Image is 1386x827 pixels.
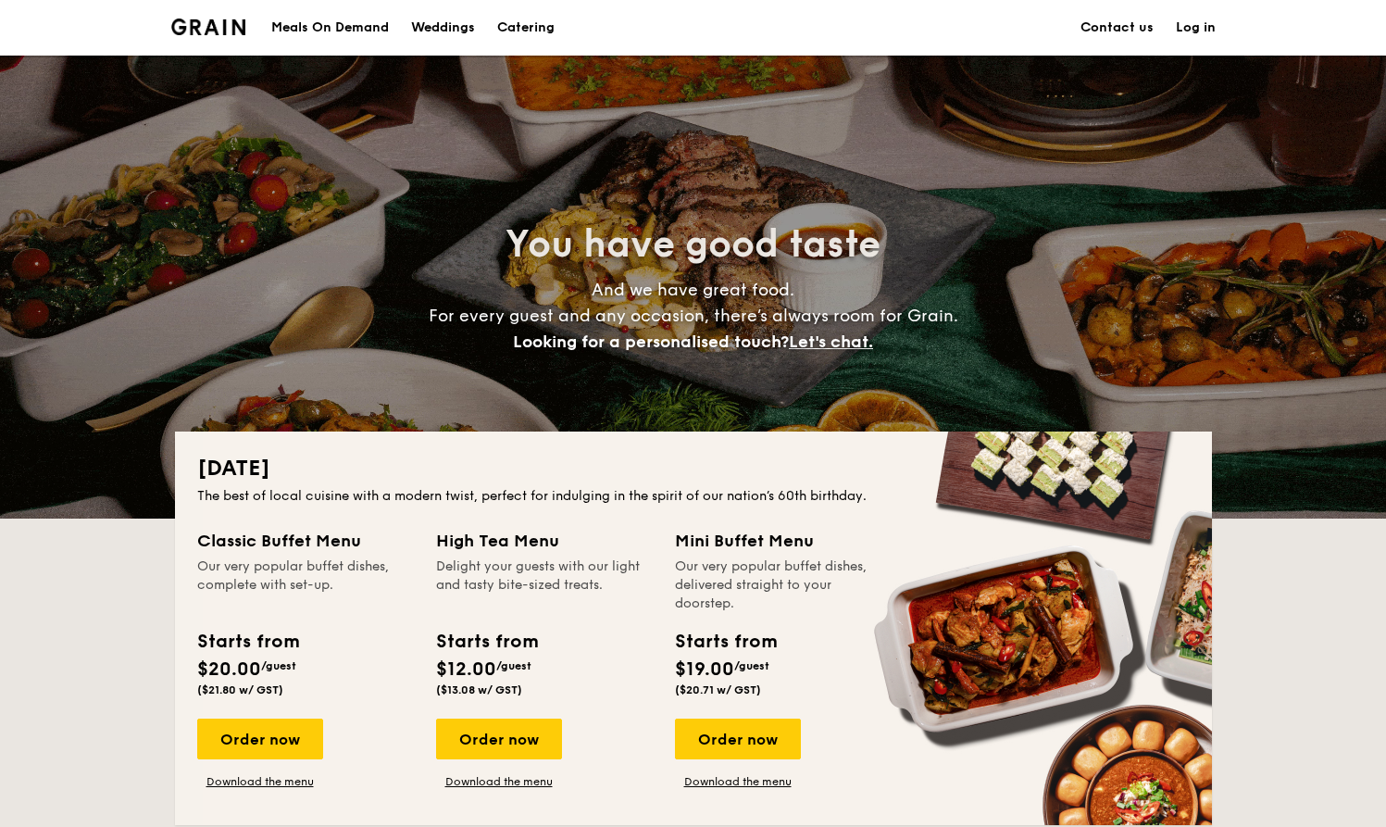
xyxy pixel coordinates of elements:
span: And we have great food. For every guest and any occasion, there’s always room for Grain. [429,280,958,352]
span: $19.00 [675,658,734,681]
a: Download the menu [675,774,801,789]
a: Download the menu [436,774,562,789]
span: ($21.80 w/ GST) [197,683,283,696]
a: Download the menu [197,774,323,789]
span: Let's chat. [789,332,873,352]
span: Looking for a personalised touch? [513,332,789,352]
div: Our very popular buffet dishes, delivered straight to your doorstep. [675,558,892,613]
span: /guest [496,659,531,672]
div: Starts from [675,628,776,656]
img: Grain [171,19,246,35]
span: ($13.08 w/ GST) [436,683,522,696]
span: /guest [261,659,296,672]
div: Order now [675,719,801,759]
div: Starts from [197,628,298,656]
div: High Tea Menu [436,528,653,554]
div: The best of local cuisine with a modern twist, perfect for indulging in the spirit of our nation’... [197,487,1190,506]
span: $12.00 [436,658,496,681]
span: You have good taste [506,222,880,267]
span: ($20.71 w/ GST) [675,683,761,696]
span: /guest [734,659,769,672]
div: Our very popular buffet dishes, complete with set-up. [197,558,414,613]
a: Logotype [171,19,246,35]
span: $20.00 [197,658,261,681]
h2: [DATE] [197,454,1190,483]
div: Delight your guests with our light and tasty bite-sized treats. [436,558,653,613]
div: Order now [197,719,323,759]
div: Classic Buffet Menu [197,528,414,554]
div: Mini Buffet Menu [675,528,892,554]
div: Starts from [436,628,537,656]
div: Order now [436,719,562,759]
